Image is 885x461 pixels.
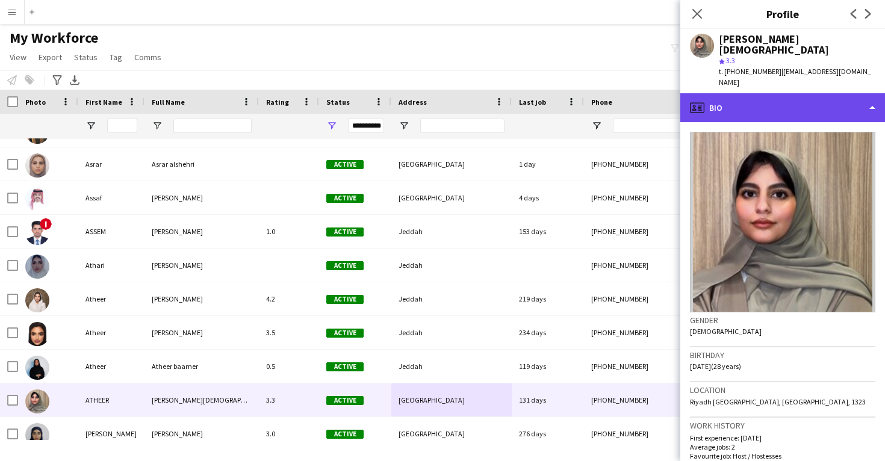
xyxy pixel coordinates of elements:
div: 219 days [512,282,584,315]
img: ATHEER Mohammed [25,389,49,413]
span: [PERSON_NAME] [152,429,203,438]
div: Athari [78,249,144,282]
span: Active [326,396,364,405]
div: ATHEER [78,383,144,416]
div: 4 days [512,181,584,214]
button: Open Filter Menu [152,120,163,131]
span: [PERSON_NAME] [152,261,203,270]
span: Jeddah [399,227,423,236]
img: Athari Jarrah [25,255,49,279]
button: Open Filter Menu [399,120,409,131]
span: [GEOGRAPHIC_DATA] [399,395,465,404]
span: Active [326,160,364,169]
span: Riyadh [GEOGRAPHIC_DATA], [GEOGRAPHIC_DATA], 1323 [690,397,866,406]
span: [PERSON_NAME] [152,227,203,236]
div: 119 days [512,350,584,383]
a: Status [69,49,102,65]
span: Active [326,261,364,270]
span: | [EMAIL_ADDRESS][DOMAIN_NAME] [719,67,871,87]
button: Open Filter Menu [85,120,96,131]
span: Last job [519,97,546,107]
span: [PERSON_NAME] [152,193,203,202]
span: [GEOGRAPHIC_DATA] [399,159,465,169]
span: Asrar alshehri [152,159,194,169]
div: 153 days [512,215,584,248]
span: Full Name [152,97,185,107]
h3: Location [690,385,875,395]
span: [DATE] (28 years) [690,362,741,371]
div: [PHONE_NUMBER] [584,350,738,383]
span: ! [40,218,52,230]
a: Tag [105,49,127,65]
p: Average jobs: 2 [690,442,875,451]
div: 234 days [512,316,584,349]
div: [PHONE_NUMBER] [584,417,738,450]
span: Jeddah [399,294,423,303]
div: [PHONE_NUMBER] [584,181,738,214]
img: Atheer baamer [25,356,49,380]
span: Active [326,295,364,304]
span: [PERSON_NAME] [152,294,203,303]
input: First Name Filter Input [107,119,137,133]
span: Jeddah [399,261,423,270]
div: ASSEM [78,215,144,248]
div: [PERSON_NAME][DEMOGRAPHIC_DATA] [719,34,875,55]
div: [PHONE_NUMBER] [584,383,738,416]
span: Status [74,52,98,63]
span: Tag [110,52,122,63]
a: Export [34,49,67,65]
span: Active [326,362,364,371]
div: Atheer [78,350,144,383]
img: ASSEM ALGHAMDI [25,221,49,245]
a: View [5,49,31,65]
a: Comms [129,49,166,65]
span: t. [PHONE_NUMBER] [719,67,781,76]
h3: Gender [690,315,875,326]
span: [GEOGRAPHIC_DATA] [399,429,465,438]
div: [PHONE_NUMBER] [584,249,738,282]
span: Photo [25,97,46,107]
div: 1.0 [259,215,319,248]
div: Assaf [78,181,144,214]
div: [PHONE_NUMBER] [584,215,738,248]
span: Comms [134,52,161,63]
span: Active [326,227,364,237]
div: Bio [680,93,885,122]
img: Awatif Yousef [25,423,49,447]
div: [PERSON_NAME] [78,417,144,450]
input: Full Name Filter Input [173,119,252,133]
span: Export [39,52,62,63]
span: Status [326,97,350,107]
div: [PHONE_NUMBER] [584,282,738,315]
span: First Name [85,97,122,107]
span: [PERSON_NAME] [152,328,203,337]
div: 0.5 [259,350,319,383]
span: Active [326,329,364,338]
p: Favourite job: Host / Hostesses [690,451,875,460]
input: Phone Filter Input [613,119,731,133]
app-action-btn: Advanced filters [50,73,64,87]
span: [DEMOGRAPHIC_DATA] [690,327,762,336]
button: Open Filter Menu [326,120,337,131]
img: Crew avatar or photo [690,132,875,312]
h3: Profile [680,6,885,22]
div: Asrar [78,147,144,181]
span: My Workforce [10,29,98,47]
h3: Birthday [690,350,875,360]
img: Atheer Albugami [25,288,49,312]
span: [GEOGRAPHIC_DATA] [399,193,465,202]
div: Atheer [78,282,144,315]
img: Assaf Alassaf [25,187,49,211]
div: 4.2 [259,282,319,315]
button: Open Filter Menu [591,120,602,131]
div: 3.0 [259,417,319,450]
div: 3.5 [259,316,319,349]
span: Jeddah [399,328,423,337]
app-action-btn: Export XLSX [67,73,82,87]
span: Rating [266,97,289,107]
img: Asrar alshehri [25,153,49,178]
h3: Work history [690,420,875,431]
span: Active [326,194,364,203]
span: 3.3 [726,56,735,65]
div: 276 days [512,417,584,450]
